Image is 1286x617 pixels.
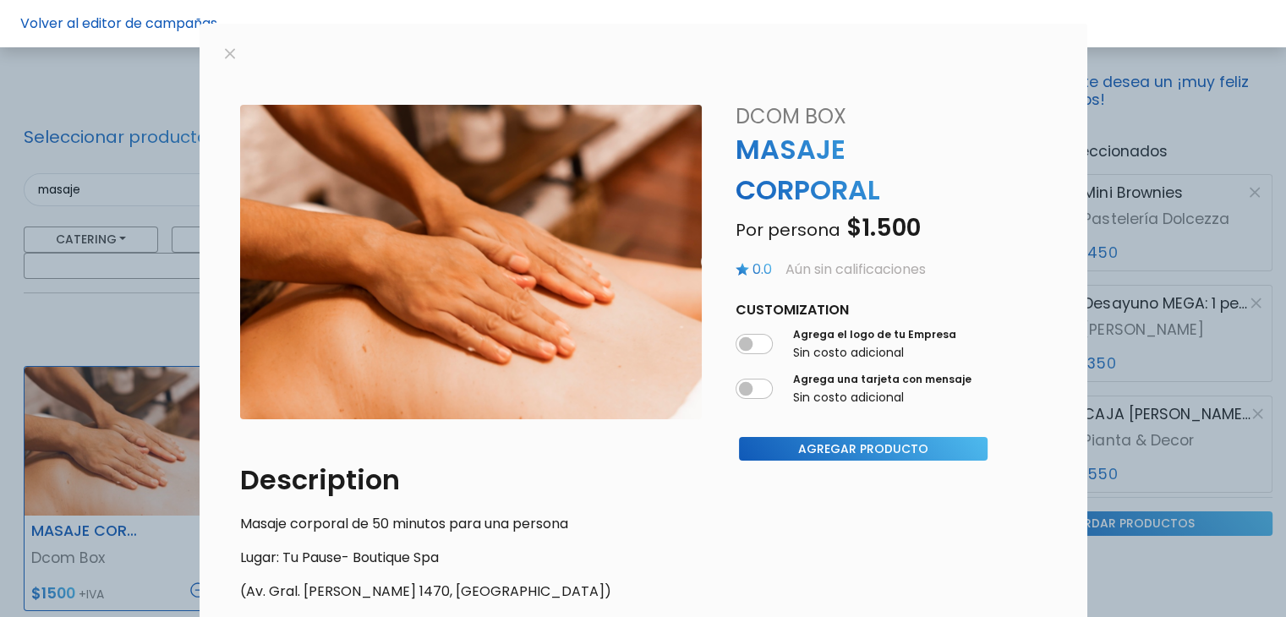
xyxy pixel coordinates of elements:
p: Sin costo adicional [793,344,956,362]
p: MASAJE CORPORAL [725,129,1001,210]
img: star-on-778a8889f81a4ca4c52b83ae00ee759068a58fcb3753d96442f5906279d60623.svg [736,263,749,276]
span: Por persona [736,218,840,242]
span: $1.500 [846,211,921,244]
span: translation missing: es.shared.product_show.customization [736,300,849,319]
p: (Av. Gral. [PERSON_NAME] 1470, [GEOGRAPHIC_DATA]) [240,582,703,602]
h4: Dcom Box [725,105,978,129]
div: ¿Necesitás ayuda? [87,16,244,49]
img: EEBA820B-9A13-4920-8781-964E5B39F6D7.jpeg [240,105,703,419]
label: Agrega una tarjeta con mensaje [793,372,971,387]
p: 0.0 [752,259,772,280]
span: translation missing: es.shared.product_show.description [240,461,400,499]
p: Lugar: Tu Pause- Boutique Spa [240,548,703,568]
label: Agrega el logo de tu Empresa [793,327,956,342]
p: Sin costo adicional [793,389,971,407]
p: Aún sin calificaciones [785,259,926,280]
p: Masaje corporal de 50 minutos para una persona [240,514,703,534]
button: Agregar Producto [739,437,988,461]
